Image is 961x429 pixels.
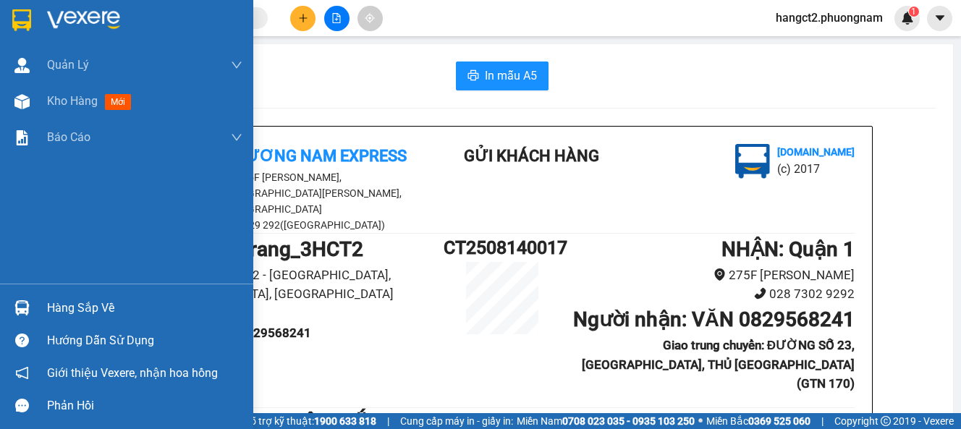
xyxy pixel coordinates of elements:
span: Giới thiệu Vexere, nhận hoa hồng [47,364,218,382]
div: Hàng sắp về [47,297,242,319]
img: warehouse-icon [14,300,30,315]
span: 1 [911,7,916,17]
span: | [821,413,824,429]
span: mới [105,94,131,110]
strong: 0369 525 060 [748,415,810,427]
span: phone [754,287,766,300]
strong: 1900 633 818 [314,415,376,427]
span: Miền Nam [517,413,695,429]
span: | [387,413,389,429]
img: logo.jpg [735,144,770,179]
span: ⚪️ [698,418,703,424]
div: Hướng dẫn sử dụng [47,330,242,352]
b: GỬI : Nha Trang_3HCT2 [150,237,363,261]
b: Người nhận : VĂN 0829568241 [573,307,855,331]
span: In mẫu A5 [485,67,537,85]
span: notification [15,366,29,380]
li: (c) 2017 [777,160,855,178]
button: caret-down [927,6,952,31]
span: caret-down [934,12,947,25]
img: warehouse-icon [14,58,30,73]
span: down [231,59,242,71]
span: message [15,399,29,412]
button: printerIn mẫu A5 [456,61,549,90]
span: question-circle [15,334,29,347]
span: down [231,132,242,143]
span: aim [365,13,375,23]
b: Giao trung chuyển: ĐƯỜNG SỐ 23, [GEOGRAPHIC_DATA], THỦ [GEOGRAPHIC_DATA] (GTN 170) [582,338,855,391]
li: 275F [PERSON_NAME], [GEOGRAPHIC_DATA][PERSON_NAME], [GEOGRAPHIC_DATA] [150,169,410,217]
li: 028 7302 9292 [561,284,855,304]
span: Quản Lý [47,56,89,74]
span: Kho hàng [47,94,98,108]
button: file-add [324,6,350,31]
span: printer [467,69,479,83]
button: aim [357,6,383,31]
span: environment [714,268,726,281]
img: icon-new-feature [901,12,914,25]
button: plus [290,6,316,31]
li: 275F [PERSON_NAME] [561,266,855,285]
span: Báo cáo [47,128,90,146]
b: Gửi khách hàng [464,147,599,165]
img: warehouse-icon [14,94,30,109]
span: plus [298,13,308,23]
b: NHẬN : Quận 1 [721,237,855,261]
span: file-add [331,13,342,23]
div: Phản hồi [47,395,242,417]
span: hangct2.phuongnam [764,9,894,27]
b: [DOMAIN_NAME] [777,146,855,158]
b: Phương Nam Express [224,147,407,165]
img: logo-vxr [12,9,31,31]
li: 3H chung cư CT2 - [GEOGRAPHIC_DATA], [GEOGRAPHIC_DATA], [GEOGRAPHIC_DATA] [150,266,444,304]
li: 02583525657 [150,304,444,323]
span: Cung cấp máy in - giấy in: [400,413,513,429]
strong: 0708 023 035 - 0935 103 250 [562,415,695,427]
li: 1900 6519 - 0911 729 292([GEOGRAPHIC_DATA]) [150,217,410,233]
sup: 1 [909,7,919,17]
img: solution-icon [14,130,30,145]
span: Hỗ trợ kỹ thuật: [243,413,376,429]
h1: CT2508140017 [444,234,561,262]
span: Miền Bắc [706,413,810,429]
span: copyright [881,416,891,426]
